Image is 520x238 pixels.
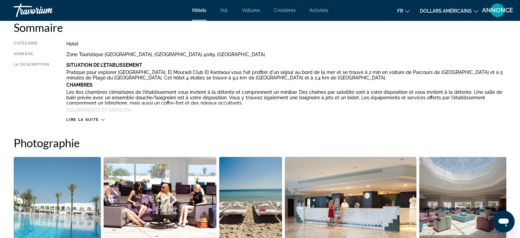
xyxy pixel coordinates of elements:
[14,52,49,57] div: Adresse
[274,8,296,13] a: Croisières
[397,8,403,14] font: fr
[493,211,515,233] iframe: Bouton de lancement de la fenêtre de messagerie
[66,89,506,106] p: Les 801 chambres climatisées de l'établissement vous invitent à la détente et comprennent un mini...
[309,8,328,13] a: Activités
[14,62,49,114] div: La description
[66,41,506,47] div: Hotel
[66,117,99,122] span: Lire la suite
[14,1,82,19] a: Travorium
[66,52,506,57] div: Zone Touristique [GEOGRAPHIC_DATA], [GEOGRAPHIC_DATA] 4089, [GEOGRAPHIC_DATA]
[14,21,506,34] h2: Sommaire
[420,6,478,16] button: Changer de devise
[66,82,93,88] b: Chambres
[489,3,506,17] button: Menu utilisateur
[192,8,206,13] a: Hôtels
[14,136,506,150] h2: Photographie
[66,70,506,80] p: Pratique pour explorer [GEOGRAPHIC_DATA], El Mouradi Club El Kantaoui vous fait profiter d'un séj...
[482,7,513,14] font: ANNONCE
[397,6,410,16] button: Changer de langue
[220,8,228,13] a: Vol.
[242,8,260,13] a: Voitures
[420,8,472,14] font: dollars américains
[14,41,49,47] div: Catégorie
[66,117,104,122] button: Lire la suite
[66,62,142,68] b: Situation De L'établissement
